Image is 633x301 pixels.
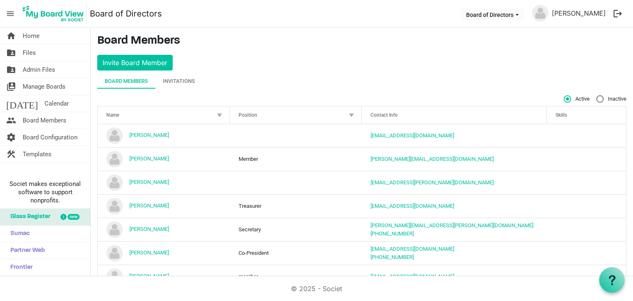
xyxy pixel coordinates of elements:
[230,265,362,288] td: member column header Position
[106,198,123,214] img: no-profile-picture.svg
[230,194,362,218] td: Treasurer column header Position
[362,218,547,241] td: cathy.ferguson@att.net(816) 807-6502 is template cell column header Contact Info
[6,45,16,61] span: folder_shared
[370,156,494,162] a: [PERSON_NAME][EMAIL_ADDRESS][DOMAIN_NAME]
[129,202,169,209] a: [PERSON_NAME]
[2,6,18,21] span: menu
[362,171,547,194] td: amber.tumminia@grandviewc4.net is template cell column header Contact Info
[564,95,590,103] span: Active
[370,254,414,260] a: [PHONE_NUMBER]
[370,179,494,186] a: [EMAIL_ADDRESS][PERSON_NAME][DOMAIN_NAME]
[23,146,52,162] span: Templates
[97,34,626,48] h3: Board Members
[129,155,169,162] a: [PERSON_NAME]
[6,146,16,162] span: construction
[97,74,626,89] div: tab-header
[45,95,69,112] span: Calendar
[129,273,169,279] a: [PERSON_NAME]
[547,218,626,241] td: is template cell column header Skills
[23,78,66,95] span: Manage Boards
[370,112,398,118] span: Contact Info
[532,5,549,21] img: no-profile-picture.svg
[609,5,626,22] button: logout
[547,124,626,147] td: is template cell column header Skills
[370,222,533,228] a: [PERSON_NAME][EMAIL_ADDRESS][PERSON_NAME][DOMAIN_NAME]
[129,179,169,185] a: [PERSON_NAME]
[6,61,16,78] span: folder_shared
[556,112,567,118] span: Skills
[6,242,45,259] span: Partner Web
[547,265,626,288] td: is template cell column header Skills
[547,241,626,265] td: is template cell column header Skills
[23,45,36,61] span: Files
[362,124,547,147] td: alisonlong777@gmail.com is template cell column header Contact Info
[106,245,123,261] img: no-profile-picture.svg
[370,230,414,237] a: [PHONE_NUMBER]
[106,221,123,238] img: no-profile-picture.svg
[106,127,123,144] img: no-profile-picture.svg
[98,124,230,147] td: Alison Long is template cell column header Name
[23,112,66,129] span: Board Members
[596,95,626,103] span: Inactive
[230,147,362,171] td: Member column header Position
[98,147,230,171] td: Amanda Benson-Davis is template cell column header Name
[230,241,362,265] td: Co-President column header Position
[106,112,119,118] span: Name
[98,218,230,241] td: Cathy Ferguson is template cell column header Name
[6,259,33,276] span: Frontier
[370,132,454,139] a: [EMAIL_ADDRESS][DOMAIN_NAME]
[230,171,362,194] td: column header Position
[20,3,90,24] a: My Board View Logo
[23,28,40,44] span: Home
[547,171,626,194] td: is template cell column header Skills
[106,174,123,191] img: no-profile-picture.svg
[370,273,454,280] a: [EMAIL_ADDRESS][DOMAIN_NAME]
[106,268,123,285] img: no-profile-picture.svg
[68,214,80,220] div: new
[362,241,547,265] td: cindybastian2@gmail.com816-853-2088 is template cell column header Contact Info
[291,285,342,293] a: © 2025 - Societ
[105,77,148,85] div: Board Members
[20,3,87,24] img: My Board View Logo
[6,28,16,44] span: home
[549,5,609,21] a: [PERSON_NAME]
[6,209,50,225] span: Glass Register
[6,112,16,129] span: people
[98,265,230,288] td: Dawn Foy is template cell column header Name
[129,132,169,138] a: [PERSON_NAME]
[98,171,230,194] td: Amber Tumminia is template cell column header Name
[23,129,77,146] span: Board Configuration
[362,147,547,171] td: benson-davis@danacole.com is template cell column header Contact Info
[6,226,30,242] span: Sumac
[230,218,362,241] td: Secretary column header Position
[461,9,524,20] button: Board of Directors dropdownbutton
[98,241,230,265] td: Cindy Bastian is template cell column header Name
[362,265,547,288] td: dawnafoy@gmail.com is template cell column header Contact Info
[230,124,362,147] td: column header Position
[4,180,87,205] span: Societ makes exceptional software to support nonprofits.
[6,95,38,112] span: [DATE]
[163,77,195,85] div: Invitations
[547,194,626,218] td: is template cell column header Skills
[129,249,169,256] a: [PERSON_NAME]
[106,151,123,167] img: no-profile-picture.svg
[98,194,230,218] td: Ann Cook is template cell column header Name
[239,112,257,118] span: Position
[6,129,16,146] span: settings
[370,203,454,209] a: [EMAIL_ADDRESS][DOMAIN_NAME]
[97,55,173,71] button: Invite Board Member
[6,78,16,95] span: switch_account
[547,147,626,171] td: is template cell column header Skills
[129,226,169,232] a: [PERSON_NAME]
[90,5,162,22] a: Board of Directors
[362,194,547,218] td: annmcook63@gmail.com is template cell column header Contact Info
[23,61,55,78] span: Admin Files
[370,246,454,252] a: [EMAIL_ADDRESS][DOMAIN_NAME]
